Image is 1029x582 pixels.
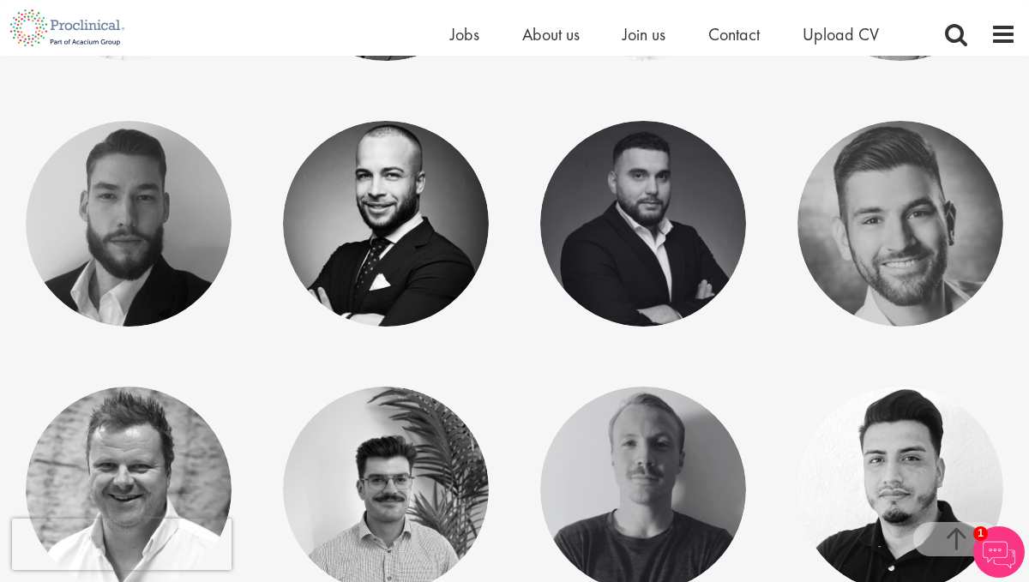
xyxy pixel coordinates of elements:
img: Chatbot [973,526,1025,578]
a: Contact [708,23,760,45]
span: 1 [973,526,988,541]
a: About us [522,23,580,45]
a: Jobs [450,23,479,45]
a: Join us [623,23,665,45]
a: Upload CV [803,23,879,45]
iframe: reCAPTCHA [12,519,232,570]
